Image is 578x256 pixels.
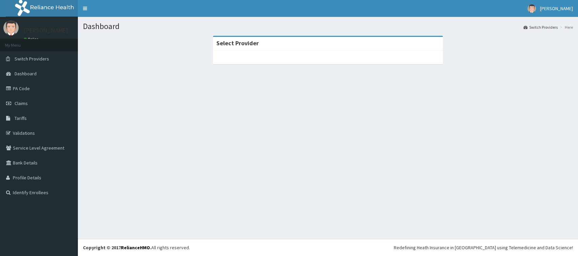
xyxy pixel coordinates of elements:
[523,24,558,30] a: Switch Providers
[15,115,27,121] span: Tariffs
[3,20,19,35] img: User Image
[15,56,49,62] span: Switch Providers
[394,244,573,251] div: Redefining Heath Insurance in [GEOGRAPHIC_DATA] using Telemedicine and Data Science!
[24,27,68,33] p: [PERSON_NAME]
[78,239,578,256] footer: All rights reserved.
[540,5,573,11] span: [PERSON_NAME]
[558,24,573,30] li: Here
[15,100,28,106] span: Claims
[121,245,150,251] a: RelianceHMO
[83,245,151,251] strong: Copyright © 2017 .
[528,4,536,13] img: User Image
[83,22,573,31] h1: Dashboard
[15,71,37,77] span: Dashboard
[24,37,40,42] a: Online
[216,39,259,47] strong: Select Provider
